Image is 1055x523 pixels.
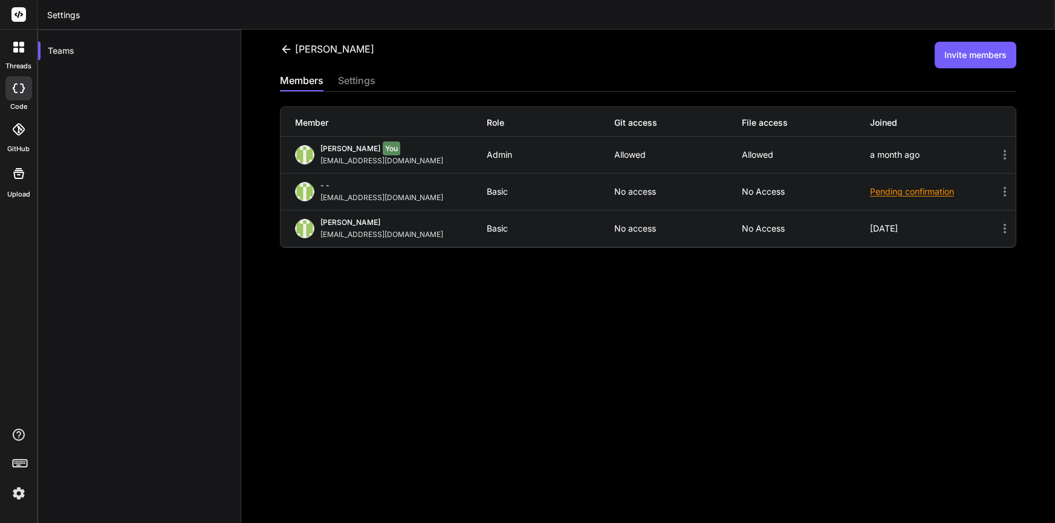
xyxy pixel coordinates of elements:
div: Member [295,117,487,129]
div: Basic [487,187,614,197]
div: Role [487,117,614,129]
label: code [10,102,27,112]
p: Allowed [614,150,742,160]
img: profile_image [295,145,314,164]
img: profile_image [295,182,314,201]
img: settings [8,483,29,504]
div: [EMAIL_ADDRESS][DOMAIN_NAME] [320,156,448,166]
div: members [280,73,323,90]
p: Allowed [742,150,869,160]
p: No access [614,187,742,197]
div: Admin [487,150,614,160]
div: Git access [614,117,742,129]
p: No access [742,224,869,233]
div: [DATE] [870,224,998,233]
div: [EMAIL_ADDRESS][DOMAIN_NAME] [320,193,448,203]
span: [PERSON_NAME] [320,144,380,153]
div: Pending confirmation [870,186,998,198]
div: Teams [38,37,241,64]
div: [EMAIL_ADDRESS][DOMAIN_NAME] [320,230,448,239]
button: Invite members [935,42,1016,68]
div: Joined [870,117,998,129]
label: GitHub [7,144,30,154]
img: profile_image [295,219,314,238]
div: File access [742,117,869,129]
label: threads [5,61,31,71]
span: - - [320,181,329,190]
div: a month ago [870,150,998,160]
div: Basic [487,224,614,233]
p: No access [742,187,869,197]
span: [PERSON_NAME] [320,218,380,227]
p: No access [614,224,742,233]
span: You [383,141,400,155]
div: settings [338,73,375,90]
label: Upload [7,189,30,200]
div: [PERSON_NAME] [280,42,374,56]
